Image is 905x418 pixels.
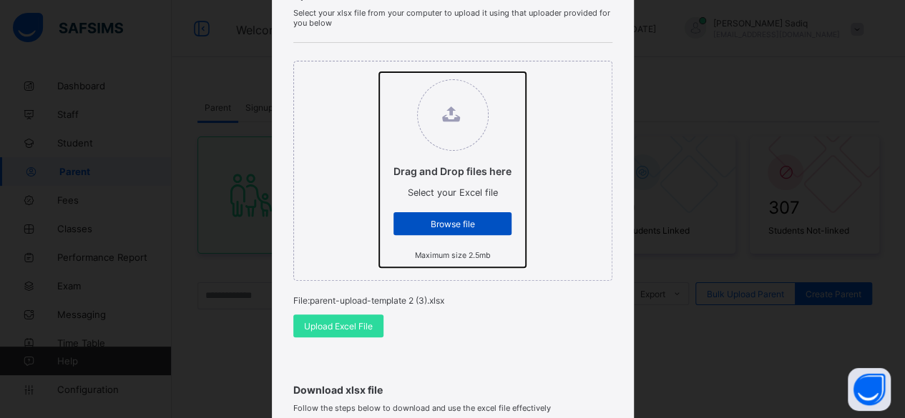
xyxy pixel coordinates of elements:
span: Browse file [404,219,501,229]
p: Drag and Drop files here [393,165,512,177]
button: Open asap [848,368,891,411]
span: Select your Excel file [408,187,498,198]
p: File: parent-upload-template 2 (3).xlsx [293,295,612,306]
small: Maximum size 2.5mb [415,251,491,260]
span: Follow the steps below to download and use the excel file effectively [293,403,612,413]
span: Upload Excel File [304,321,373,332]
span: Select your xlsx file from your computer to upload it using that uploader provided for you below [293,8,612,28]
span: Download xlsx file [293,384,612,396]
